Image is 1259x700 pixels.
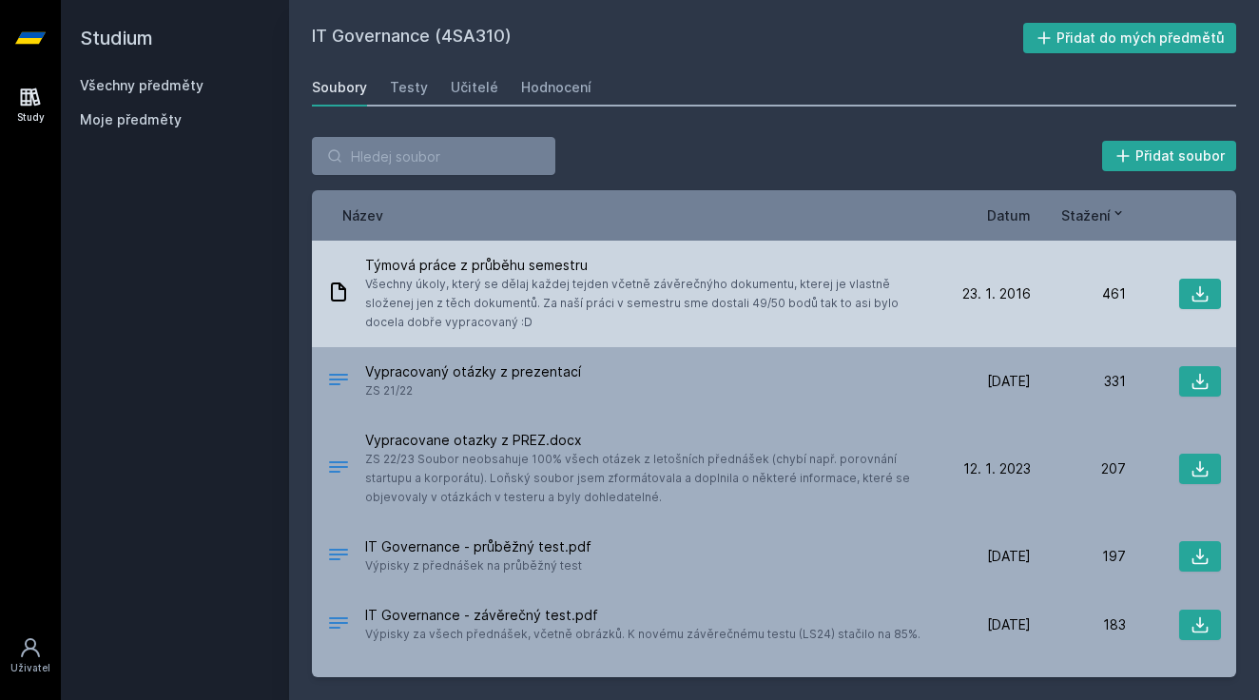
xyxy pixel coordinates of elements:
span: Vypracovane otazky z PREZ.docx [365,431,928,450]
span: [DATE] [987,372,1031,391]
span: IT_GOW_PREDNASKY-compressed.pdf [365,674,609,693]
div: DOCX [327,456,350,483]
a: Všechny předměty [80,77,203,93]
span: Vypracovaný otázky z prezentací [365,362,581,381]
div: .DOCX [327,368,350,396]
div: 197 [1031,547,1126,566]
span: [DATE] [987,547,1031,566]
h2: IT Governance (4SA310) [312,23,1023,53]
span: IT Governance - průběžný test.pdf [365,537,591,556]
span: Výpisky za všech přednášek, včetně obrázků. K novému závěrečnému testu (LS24) stačilo na 85%. [365,625,920,644]
span: 23. 1. 2016 [962,284,1031,303]
div: Soubory [312,78,367,97]
button: Stažení [1061,205,1126,225]
div: 331 [1031,372,1126,391]
div: PDF [327,543,350,571]
span: Stažení [1061,205,1111,225]
div: Study [17,110,45,125]
span: Všechny úkoly, který se dělaj každej tejden včetně závěrečnýho dokumentu, kterej je vlastně slože... [365,275,928,332]
div: Hodnocení [521,78,591,97]
span: 12. 1. 2023 [963,459,1031,478]
input: Hledej soubor [312,137,555,175]
span: ZS 21/22 [365,381,581,400]
span: Výpisky z přednášek na průběžný test [365,556,591,575]
div: PDF [327,612,350,639]
a: Study [4,76,57,134]
span: ZS 22/23 Soubor neobsahuje 100% všech otázek z letošních přednášek (chybí např. porovnání startup... [365,450,928,507]
button: Datum [987,205,1031,225]
a: Testy [390,68,428,107]
div: Testy [390,78,428,97]
a: Uživatel [4,627,57,685]
button: Název [342,205,383,225]
a: Soubory [312,68,367,107]
div: Učitelé [451,78,498,97]
span: IT Governance - závěrečný test.pdf [365,606,920,625]
button: Přidat soubor [1102,141,1237,171]
span: Týmová práce z průběhu semestru [365,256,928,275]
div: 207 [1031,459,1126,478]
div: 461 [1031,284,1126,303]
span: [DATE] [987,615,1031,634]
button: Přidat do mých předmětů [1023,23,1237,53]
a: Učitelé [451,68,498,107]
div: 183 [1031,615,1126,634]
a: Hodnocení [521,68,591,107]
div: Uživatel [10,661,50,675]
span: Moje předměty [80,110,182,129]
